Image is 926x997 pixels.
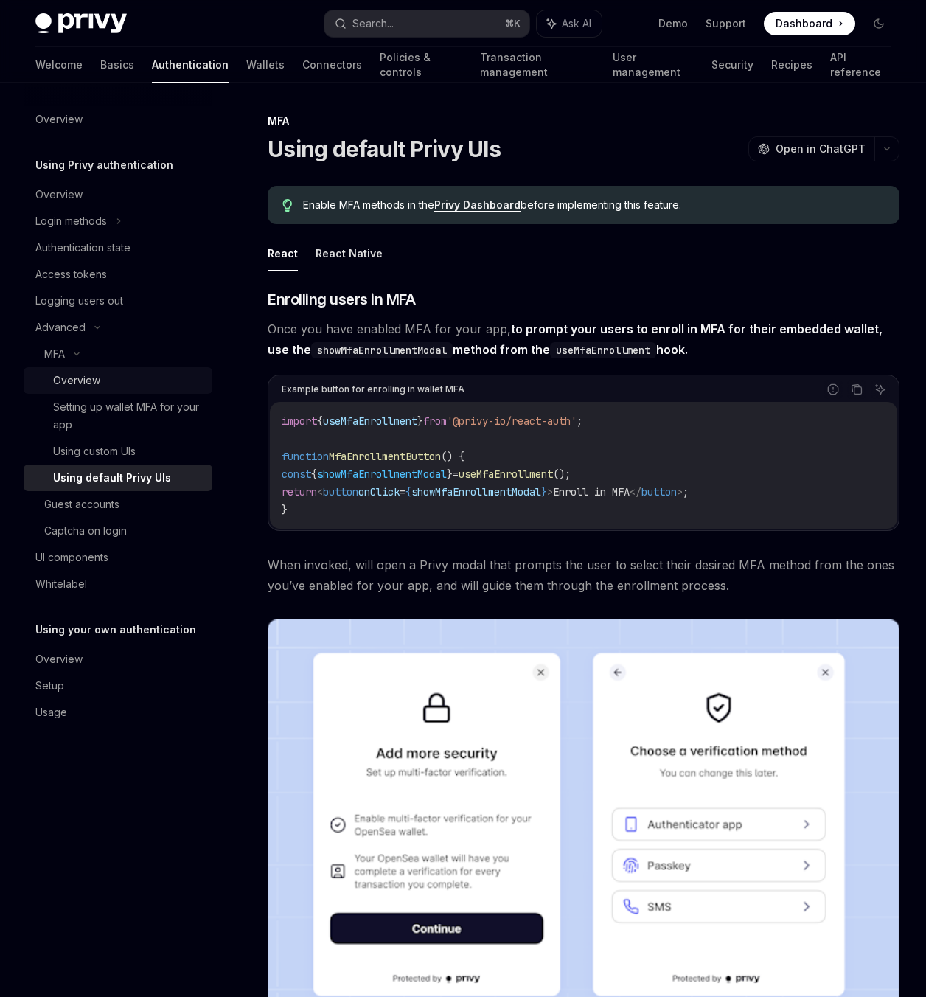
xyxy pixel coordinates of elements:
[24,235,212,261] a: Authentication state
[44,496,119,513] div: Guest accounts
[311,468,317,481] span: {
[35,186,83,204] div: Overview
[553,468,571,481] span: ();
[324,10,529,37] button: Search...⌘K
[24,491,212,518] a: Guest accounts
[35,156,173,174] h5: Using Privy authentication
[282,450,329,463] span: function
[380,47,462,83] a: Policies & controls
[329,450,441,463] span: MfaEnrollmentButton
[282,414,317,428] span: import
[417,414,423,428] span: }
[53,398,203,434] div: Setting up wallet MFA for your app
[776,142,866,156] span: Open in ChatGPT
[677,485,683,498] span: >
[53,469,171,487] div: Using default Privy UIs
[683,485,689,498] span: ;
[480,47,594,83] a: Transaction management
[35,13,127,34] img: dark logo
[641,485,677,498] span: button
[400,485,405,498] span: =
[352,15,394,32] div: Search...
[317,414,323,428] span: {
[453,468,459,481] span: =
[711,47,753,83] a: Security
[824,380,843,399] button: Report incorrect code
[562,16,591,31] span: Ask AI
[577,414,582,428] span: ;
[24,465,212,491] a: Using default Privy UIs
[35,677,64,695] div: Setup
[748,136,874,161] button: Open in ChatGPT
[282,503,288,516] span: }
[411,485,541,498] span: showMfaEnrollmentModal
[867,12,891,35] button: Toggle dark mode
[24,438,212,465] a: Using custom UIs
[24,646,212,673] a: Overview
[505,18,521,29] span: ⌘ K
[35,704,67,721] div: Usage
[35,575,87,593] div: Whitelabel
[317,485,323,498] span: <
[447,468,453,481] span: }
[24,544,212,571] a: UI components
[152,47,229,83] a: Authentication
[24,181,212,208] a: Overview
[311,342,453,358] code: showMfaEnrollmentModal
[771,47,812,83] a: Recipes
[53,372,100,389] div: Overview
[282,380,464,399] div: Example button for enrolling in wallet MFA
[24,288,212,314] a: Logging users out
[830,47,891,83] a: API reference
[316,236,383,271] button: React Native
[268,289,415,310] span: Enrolling users in MFA
[553,485,630,498] span: Enroll in MFA
[24,394,212,438] a: Setting up wallet MFA for your app
[764,12,855,35] a: Dashboard
[246,47,285,83] a: Wallets
[537,10,602,37] button: Ask AI
[282,485,317,498] span: return
[35,621,196,639] h5: Using your own authentication
[24,367,212,394] a: Overview
[35,319,86,336] div: Advanced
[706,16,746,31] a: Support
[24,106,212,133] a: Overview
[35,47,83,83] a: Welcome
[268,236,298,271] button: React
[24,261,212,288] a: Access tokens
[547,485,553,498] span: >
[847,380,866,399] button: Copy the contents from the code block
[541,485,547,498] span: }
[24,571,212,597] a: Whitelabel
[35,265,107,283] div: Access tokens
[35,111,83,128] div: Overview
[35,650,83,668] div: Overview
[459,468,553,481] span: useMfaEnrollment
[302,47,362,83] a: Connectors
[630,485,641,498] span: </
[358,485,400,498] span: onClick
[35,212,107,230] div: Login methods
[323,414,417,428] span: useMfaEnrollment
[24,673,212,699] a: Setup
[441,450,464,463] span: () {
[447,414,577,428] span: '@privy-io/react-auth'
[323,485,358,498] span: button
[268,114,899,128] div: MFA
[44,522,127,540] div: Captcha on login
[776,16,832,31] span: Dashboard
[100,47,134,83] a: Basics
[268,555,899,596] span: When invoked, will open a Privy modal that prompts the user to select their desired MFA method fr...
[871,380,890,399] button: Ask AI
[268,136,501,162] h1: Using default Privy UIs
[24,518,212,544] a: Captcha on login
[24,699,212,726] a: Usage
[44,345,65,363] div: MFA
[658,16,688,31] a: Demo
[268,319,899,360] span: Once you have enabled MFA for your app,
[405,485,411,498] span: {
[35,549,108,566] div: UI components
[35,239,130,257] div: Authentication state
[550,342,656,358] code: useMfaEnrollment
